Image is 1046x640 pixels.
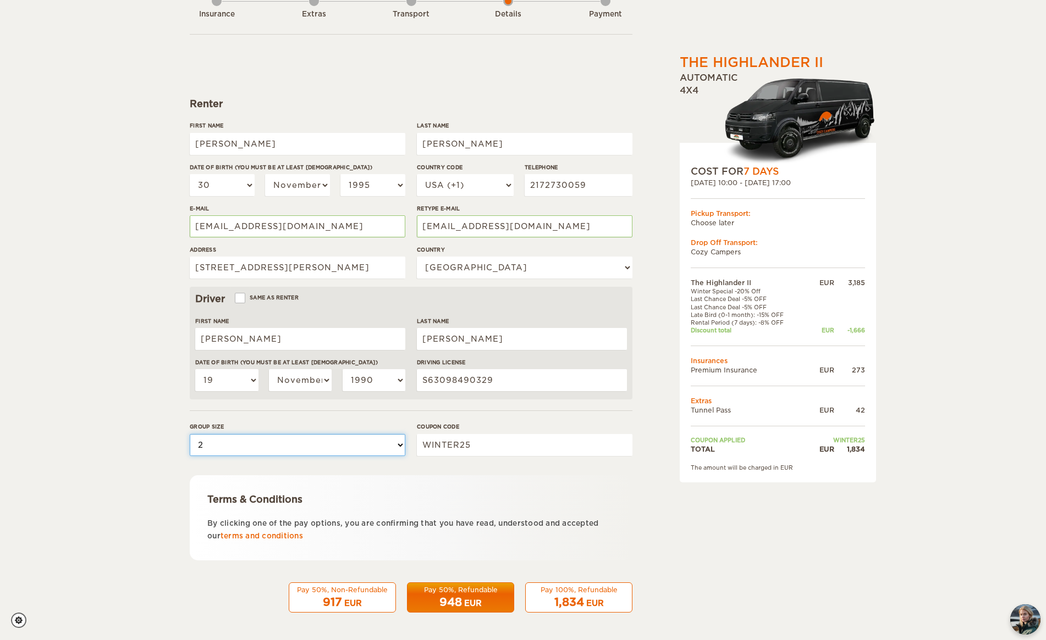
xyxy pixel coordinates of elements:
div: Pay 50%, Non-Refundable [296,585,389,594]
div: EUR [808,405,834,415]
div: [DATE] 10:00 - [DATE] 17:00 [691,178,865,187]
div: The Highlander II [680,53,823,72]
input: Same as renter [236,296,243,303]
div: -1,666 [834,326,865,334]
td: Last Chance Deal -5% OFF [691,303,808,311]
button: Pay 50%, Refundable 948 EUR [407,582,514,613]
input: e.g. Smith [417,133,632,155]
a: terms and conditions [221,532,303,540]
div: The amount will be charged in EUR [691,464,865,471]
label: Coupon code [417,422,632,431]
input: e.g. Street, City, Zip Code [190,257,405,279]
div: EUR [464,598,482,609]
div: Driver [195,292,627,305]
label: Last Name [417,317,627,325]
input: e.g. 1 234 567 890 [525,174,632,196]
input: e.g. example@example.com [417,215,632,237]
span: 917 [323,596,342,609]
td: Last Chance Deal -5% OFF [691,295,808,303]
img: HighlanderXL.png [724,75,876,165]
div: Drop Off Transport: [691,238,865,247]
div: Details [478,9,538,20]
div: 3,185 [834,278,865,287]
button: Pay 100%, Refundable 1,834 EUR [525,582,632,613]
button: Pay 50%, Non-Refundable 917 EUR [289,582,396,613]
label: Last Name [417,121,632,130]
div: Pickup Transport: [691,209,865,218]
div: Terms & Conditions [207,493,615,506]
label: Date of birth (You must be at least [DEMOGRAPHIC_DATA]) [190,163,405,171]
p: By clicking one of the pay options, you are confirming that you have read, understood and accepte... [207,517,615,543]
td: WINTER25 [808,436,865,444]
input: e.g. example@example.com [190,215,405,237]
div: Renter [190,97,632,110]
label: Telephone [525,163,632,171]
div: Transport [381,9,442,20]
label: Retype E-mail [417,204,632,213]
label: Date of birth (You must be at least [DEMOGRAPHIC_DATA]) [195,358,405,366]
div: Pay 100%, Refundable [532,585,625,594]
div: Automatic 4x4 [680,72,876,165]
div: EUR [808,326,834,334]
input: e.g. William [190,133,405,155]
label: First Name [195,317,405,325]
input: e.g. Smith [417,328,627,350]
label: E-mail [190,204,405,213]
div: EUR [344,598,362,609]
img: Freyja at Cozy Campers [1010,604,1041,635]
label: Address [190,246,405,254]
label: Country Code [417,163,514,171]
td: Discount total [691,326,808,334]
div: 1,834 [834,444,865,454]
td: Choose later [691,218,865,227]
span: 7 Days [744,166,779,177]
div: 273 [834,365,865,375]
input: e.g. William [195,328,405,350]
span: 1,834 [554,596,584,609]
label: Country [417,246,632,254]
div: Extras [284,9,344,20]
td: Winter Special -20% Off [691,287,808,295]
td: Cozy Campers [691,247,865,257]
label: Group size [190,422,405,431]
button: chat-button [1010,604,1041,635]
td: Premium Insurance [691,365,808,375]
div: EUR [808,365,834,375]
div: Payment [575,9,636,20]
td: TOTAL [691,444,808,454]
td: Tunnel Pass [691,405,808,415]
input: e.g. 14789654B [417,369,627,391]
div: Insurance [186,9,247,20]
label: First Name [190,121,405,130]
a: Cookie settings [11,613,34,628]
div: EUR [808,444,834,454]
td: Extras [691,396,865,405]
td: The Highlander II [691,278,808,287]
td: Insurances [691,356,865,365]
div: 42 [834,405,865,415]
div: Pay 50%, Refundable [414,585,507,594]
td: Rental Period (7 days): -8% OFF [691,319,808,326]
td: Coupon applied [691,436,808,444]
td: Late Bird (0-1 month): -15% OFF [691,311,808,319]
span: 948 [439,596,462,609]
label: Driving License [417,358,627,366]
div: EUR [586,598,604,609]
div: EUR [808,278,834,287]
div: COST FOR [691,165,865,178]
label: Same as renter [236,292,299,303]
